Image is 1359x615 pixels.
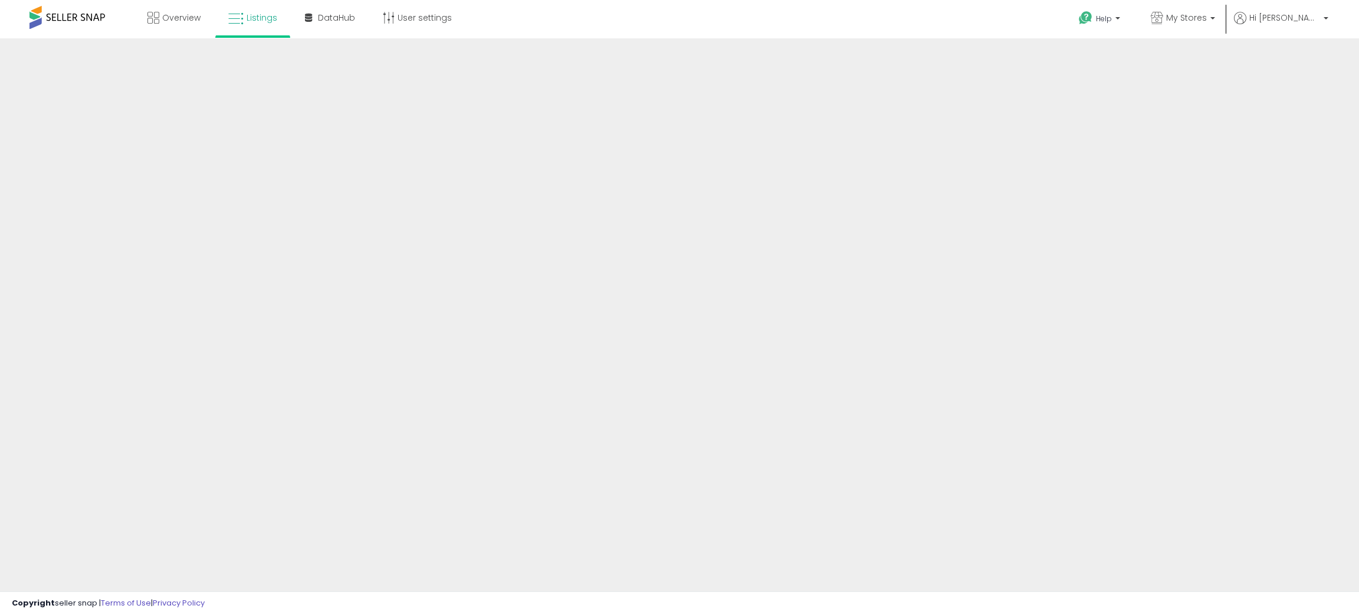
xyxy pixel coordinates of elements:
[318,12,355,24] span: DataHub
[1069,2,1132,38] a: Help
[1234,12,1328,38] a: Hi [PERSON_NAME]
[162,12,201,24] span: Overview
[247,12,277,24] span: Listings
[1166,12,1207,24] span: My Stores
[1249,12,1320,24] span: Hi [PERSON_NAME]
[1078,11,1093,25] i: Get Help
[1096,14,1112,24] span: Help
